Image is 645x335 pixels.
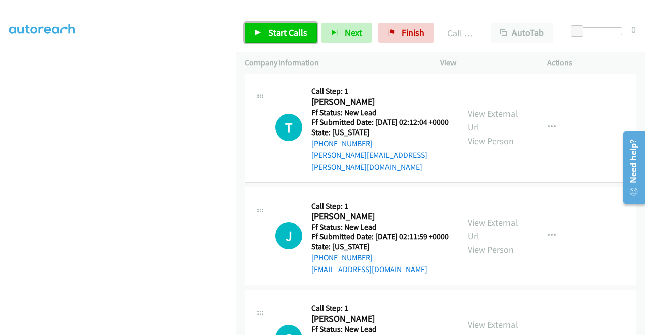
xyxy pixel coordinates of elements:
a: View Person [468,135,514,147]
a: View External Url [468,217,518,242]
a: View Person [468,244,514,255]
h5: Call Step: 1 [311,201,449,211]
a: [EMAIL_ADDRESS][DOMAIN_NAME] [311,264,427,274]
h5: State: [US_STATE] [311,127,449,138]
a: [PERSON_NAME][EMAIL_ADDRESS][PERSON_NAME][DOMAIN_NAME] [311,150,427,172]
a: [PHONE_NUMBER] [311,139,373,148]
h1: T [275,114,302,141]
h2: [PERSON_NAME] [311,211,446,222]
h5: Call Step: 1 [311,86,449,96]
span: Finish [402,27,424,38]
p: Call Completed [447,26,473,40]
h5: Call Step: 1 [311,303,449,313]
h5: Ff Submitted Date: [DATE] 02:11:59 +0000 [311,232,449,242]
a: Start Calls [245,23,317,43]
h5: Ff Submitted Date: [DATE] 02:12:04 +0000 [311,117,449,127]
div: The call is yet to be attempted [275,222,302,249]
p: Company Information [245,57,422,69]
button: Next [321,23,372,43]
button: AutoTab [491,23,553,43]
h2: [PERSON_NAME] [311,313,449,325]
h1: J [275,222,302,249]
div: The call is yet to be attempted [275,114,302,141]
a: Finish [378,23,434,43]
iframe: Resource Center [616,127,645,208]
a: View External Url [468,108,518,133]
p: Actions [547,57,636,69]
div: 0 [631,23,636,36]
span: Next [345,27,362,38]
a: [PHONE_NUMBER] [311,253,373,262]
p: View [440,57,529,69]
h5: Ff Status: New Lead [311,222,449,232]
h5: Ff Status: New Lead [311,108,449,118]
h5: State: [US_STATE] [311,242,449,252]
h2: [PERSON_NAME] [311,96,446,108]
span: Start Calls [268,27,307,38]
h5: Ff Status: New Lead [311,324,449,334]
